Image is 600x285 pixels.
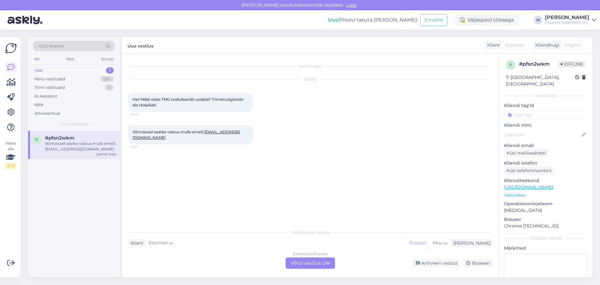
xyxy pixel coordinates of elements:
p: Kliendi tag'id [504,102,587,109]
div: 2 / 3 [5,163,16,169]
p: Klienditeekond [504,177,587,184]
p: Kliendi email [504,142,587,149]
span: 15:01 [130,145,153,149]
span: English [565,42,581,48]
div: Russian [406,238,429,248]
div: AI Assistent [34,93,57,99]
input: Lisa nimi [504,131,580,138]
span: #pfsn2wkm [45,135,74,141]
div: Blokeeri [462,259,492,267]
div: Võimalusel saatke vastus mulle emaili, [EMAIL_ADDRESS][DOMAIN_NAME] [45,141,116,152]
div: Klient [485,42,500,48]
span: p [509,63,512,67]
img: Askly Logo [5,42,17,54]
div: Tiimi vestlused [34,84,65,91]
div: Kõik [34,102,43,108]
div: Võta vestlus üle [286,257,335,269]
span: Hei! Millal oleks TMG toidulisandit oodata? Trimetüülglütsiin siis täispikalt. [132,97,245,107]
div: IK [534,16,542,24]
span: Estonian [149,240,168,247]
div: [GEOGRAPHIC_DATA], [GEOGRAPHIC_DATA] [506,74,575,87]
div: Vaata siia [5,140,16,169]
p: Märkmed [504,245,587,252]
p: Kliendi telefon [504,160,587,166]
div: Arhiveeritud [34,110,60,117]
div: Minu vestlused [34,76,65,82]
div: All [33,55,40,63]
label: Uus vestlus [127,41,153,49]
a: [URL][DOMAIN_NAME] [504,184,553,190]
p: Kliendi nimi [504,122,587,129]
div: Küsi meiliaadressi [504,149,548,157]
a: [PERSON_NAME]Fitpoint Superfood OÜ [545,15,596,25]
div: Estonian to Russian [293,251,328,257]
div: Proovi tasuta [PERSON_NAME]: [328,16,418,24]
div: Socials [100,55,115,63]
span: Estonian [505,42,524,48]
div: Klienditugi [533,42,559,48]
div: Valige keel ja vastake [128,230,492,235]
div: Vestlus algas [128,64,492,69]
span: Offline [558,61,586,68]
span: Luba [344,2,358,8]
div: [PERSON_NAME] [451,240,491,247]
div: Fitpoint Superfood OÜ [545,20,589,25]
div: 0 [105,84,114,91]
div: [DATE] 15:00 [97,152,116,157]
button: Emailid [420,14,447,26]
div: Klient [128,240,143,247]
div: Küsi telefoninumbrit [504,166,554,175]
span: Otsi kliente [39,43,64,49]
span: Võimalusel saatke vastus mulle emaili, [132,130,240,140]
div: 99+ [100,76,114,82]
span: p [35,137,38,142]
div: Kliendi info [504,93,587,99]
div: [PERSON_NAME] [504,236,587,241]
div: Arhiveeri vestlus [412,259,460,267]
p: Vaata edasi ... [504,192,587,198]
span: Uued vestlused [60,121,89,127]
div: Web [65,55,76,63]
input: Lisa tag [504,110,587,120]
span: 15:00 [130,112,153,117]
div: [DATE] [128,77,492,82]
div: Väljaspool tööaega [455,14,519,26]
p: [MEDICAL_DATA] [504,207,587,214]
div: [PERSON_NAME] [545,15,589,20]
div: Uus [34,67,42,74]
p: Chrome [TECHNICAL_ID] [504,223,587,229]
div: 1 [106,67,114,74]
p: Operatsioonisüsteem [504,201,587,207]
p: Brauser [504,216,587,223]
b: Uus! [328,17,340,23]
span: Muu [433,240,442,246]
div: # pfsn2wkm [519,60,558,68]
